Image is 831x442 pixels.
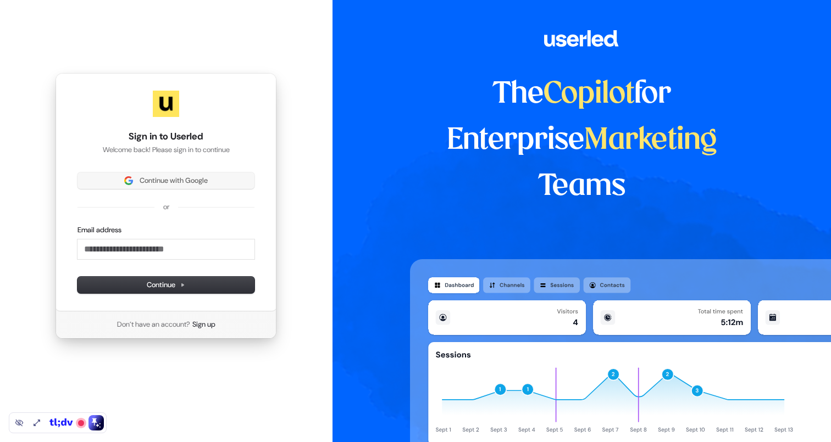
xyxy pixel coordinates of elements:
img: Userled [153,91,179,117]
a: Sign up [192,320,215,329]
h1: Sign in to Userled [77,130,254,143]
span: Marketing [584,126,717,155]
button: Continue [77,277,254,293]
span: Don’t have an account? [117,320,190,329]
p: or [163,202,169,212]
img: Sign in with Google [124,176,133,185]
p: Welcome back! Please sign in to continue [77,145,254,155]
span: Continue with Google [140,176,208,186]
label: Email address [77,225,121,235]
span: Copilot [544,80,634,109]
span: Continue [147,280,185,290]
h1: The for Enterprise Teams [410,71,754,210]
button: Sign in with GoogleContinue with Google [77,172,254,189]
